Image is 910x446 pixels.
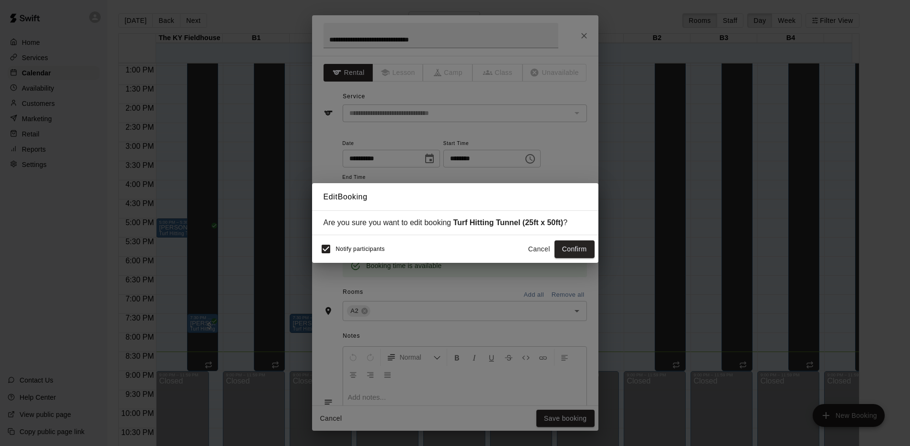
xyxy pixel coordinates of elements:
div: Are you sure you want to edit booking ? [324,218,587,227]
button: Cancel [524,240,554,258]
span: Notify participants [336,246,385,253]
strong: Turf Hitting Tunnel (25ft x 50ft) [453,218,564,227]
h2: Edit Booking [312,183,598,211]
button: Confirm [554,240,595,258]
